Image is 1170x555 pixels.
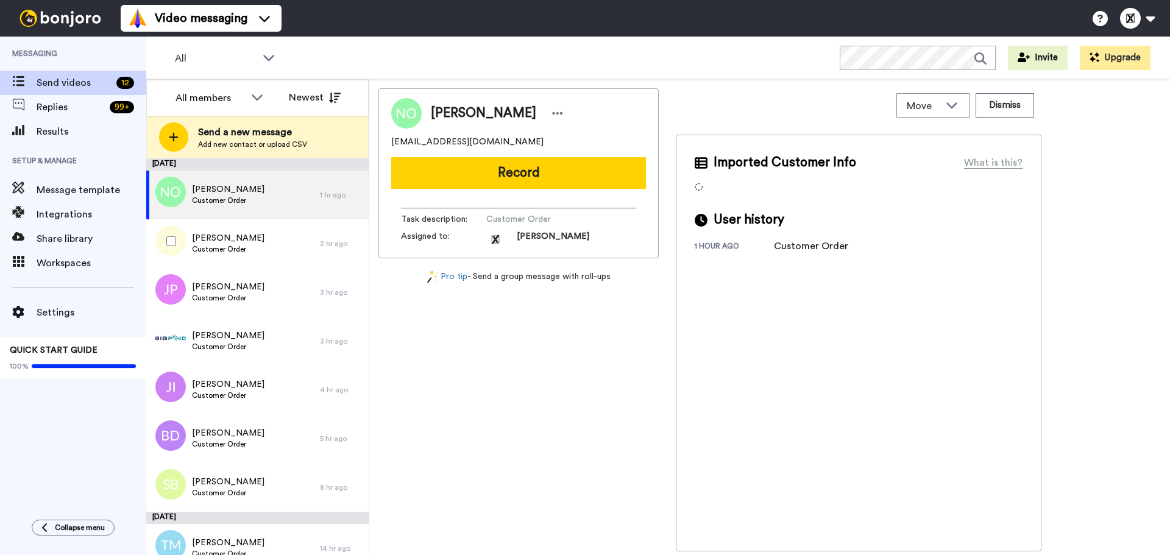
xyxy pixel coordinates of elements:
div: 8 hr ago [320,483,363,492]
span: Message template [37,183,146,197]
span: [PERSON_NAME] [192,183,264,196]
span: User history [714,211,784,229]
span: Integrations [37,207,146,222]
img: no.png [155,177,186,207]
span: Customer Order [192,293,264,303]
span: Send videos [37,76,112,90]
img: jp.png [155,274,186,305]
span: Customer Order [192,244,264,254]
img: ji.png [155,372,186,402]
div: 1 hr ago [320,190,363,200]
span: Add new contact or upload CSV [198,140,307,149]
img: Image of Nicholas O'Brien [391,98,422,129]
span: [PERSON_NAME] [192,537,264,549]
div: 3 hr ago [320,336,363,346]
span: Collapse menu [55,523,105,532]
span: Assigned to: [401,230,486,249]
div: 3 hr ago [320,288,363,297]
img: vm-color.svg [128,9,147,28]
span: Settings [37,305,146,320]
span: All [175,51,257,66]
button: Record [391,157,646,189]
span: Customer Order [192,488,264,498]
img: de38b7ba-ed6b-4b1e-b29c-70f755c30c68.jpg [155,323,186,353]
span: Imported Customer Info [714,154,856,172]
span: Task description : [401,213,486,225]
span: Workspaces [37,256,146,270]
span: Customer Order [192,196,264,205]
span: [PERSON_NAME] [192,476,264,488]
span: Customer Order [486,213,602,225]
span: [EMAIL_ADDRESS][DOMAIN_NAME] [391,136,544,148]
div: [DATE] [146,158,369,171]
div: All members [175,91,245,105]
span: Share library [37,232,146,246]
img: acc67f36-2f93-491b-82ae-c3cd3afd44d5-1717122925.jpg [486,230,505,249]
span: Results [37,124,146,139]
div: 14 hr ago [320,543,363,553]
button: Collapse menu [32,520,115,536]
div: What is this? [964,155,1023,170]
div: 2 hr ago [320,239,363,249]
button: Upgrade [1080,46,1150,70]
div: Customer Order [774,239,848,253]
button: Newest [280,85,350,110]
span: [PERSON_NAME] [192,281,264,293]
span: Move [907,99,940,113]
span: [PERSON_NAME] [192,232,264,244]
img: bd.png [155,420,186,451]
div: 12 [116,77,134,89]
span: [PERSON_NAME] [192,427,264,439]
div: 5 hr ago [320,434,363,444]
div: 1 hour ago [695,241,774,253]
span: Customer Order [192,439,264,449]
img: bj-logo-header-white.svg [15,10,106,27]
img: sb.png [155,469,186,500]
button: Dismiss [976,93,1034,118]
span: Customer Order [192,391,264,400]
span: Customer Order [192,342,264,352]
span: [PERSON_NAME] [192,330,264,342]
span: 100% [10,361,29,371]
img: magic-wand.svg [427,270,438,283]
span: Video messaging [155,10,247,27]
div: [DATE] [146,512,369,524]
span: Replies [37,100,105,115]
button: Invite [1008,46,1068,70]
div: - Send a group message with roll-ups [378,270,659,283]
span: Send a new message [198,125,307,140]
div: 4 hr ago [320,385,363,395]
span: [PERSON_NAME] [517,230,589,249]
span: [PERSON_NAME] [192,378,264,391]
span: QUICK START GUIDE [10,346,97,355]
a: Pro tip [427,270,467,283]
div: 99 + [110,101,134,113]
span: [PERSON_NAME] [431,104,536,122]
